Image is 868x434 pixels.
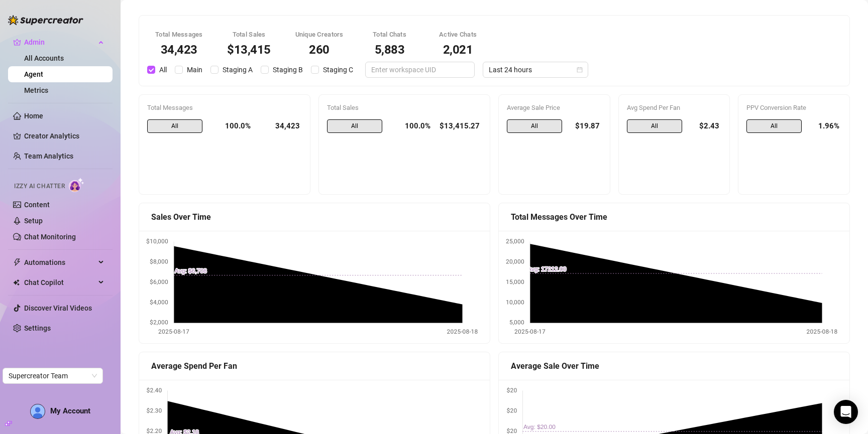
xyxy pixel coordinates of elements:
[147,103,302,113] div: Total Messages
[147,119,202,133] span: All
[511,360,837,372] div: Average Sale Over Time
[577,67,583,73] span: calendar
[24,233,76,241] a: Chat Monitoring
[810,119,841,133] div: 1.96%
[155,64,171,75] span: All
[834,400,858,424] div: Open Intercom Messenger
[439,119,482,133] div: $13,415.27
[9,368,97,383] span: Supercreator Team
[155,30,203,40] div: Total Messages
[13,258,21,266] span: thunderbolt
[50,406,90,415] span: My Account
[436,44,480,56] div: 2,021
[627,103,722,113] div: Avg Spend Per Fan
[24,70,43,78] a: Agent
[155,44,203,56] div: 34,423
[371,64,461,75] input: Enter workspace UID
[24,324,51,332] a: Settings
[511,211,837,223] div: Total Messages Over Time
[219,64,257,75] span: Staging A
[13,279,20,286] img: Chat Copilot
[690,119,722,133] div: $2.43
[327,103,482,113] div: Total Sales
[295,30,344,40] div: Unique Creators
[295,44,344,56] div: 260
[227,30,271,40] div: Total Sales
[507,119,562,133] span: All
[24,86,48,94] a: Metrics
[24,54,64,62] a: All Accounts
[319,64,357,75] span: Staging C
[627,119,682,133] span: All
[368,30,412,40] div: Total Chats
[24,128,104,144] a: Creator Analytics
[8,15,83,25] img: logo-BBDzfeDw.svg
[183,64,206,75] span: Main
[151,211,478,223] div: Sales Over Time
[746,103,841,113] div: PPV Conversion Rate
[31,404,45,418] img: AD_cMMTxCeTpmN1d5MnKJ1j-_uXZCpTKapSSqNGg4PyXtR_tCW7gZXTNmFz2tpVv9LSyNV7ff1CaS4f4q0HLYKULQOwoM5GQR...
[269,64,307,75] span: Staging B
[570,119,602,133] div: $19.87
[390,119,430,133] div: 100.0%
[14,182,65,191] span: Izzy AI Chatter
[507,103,602,113] div: Average Sale Price
[5,420,12,427] span: build
[24,152,73,160] a: Team Analytics
[24,217,43,225] a: Setup
[227,44,271,56] div: $13,415
[327,119,382,133] span: All
[259,119,302,133] div: 34,423
[210,119,251,133] div: 100.0%
[24,304,92,312] a: Discover Viral Videos
[69,178,84,192] img: AI Chatter
[436,30,480,40] div: Active Chats
[24,201,50,209] a: Content
[489,62,582,77] span: Last 24 hours
[151,360,478,372] div: Average Spend Per Fan
[746,119,802,133] span: All
[24,254,95,270] span: Automations
[24,274,95,291] span: Chat Copilot
[24,112,43,120] a: Home
[368,44,412,56] div: 5,883
[13,38,21,46] span: crown
[24,34,95,50] span: Admin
